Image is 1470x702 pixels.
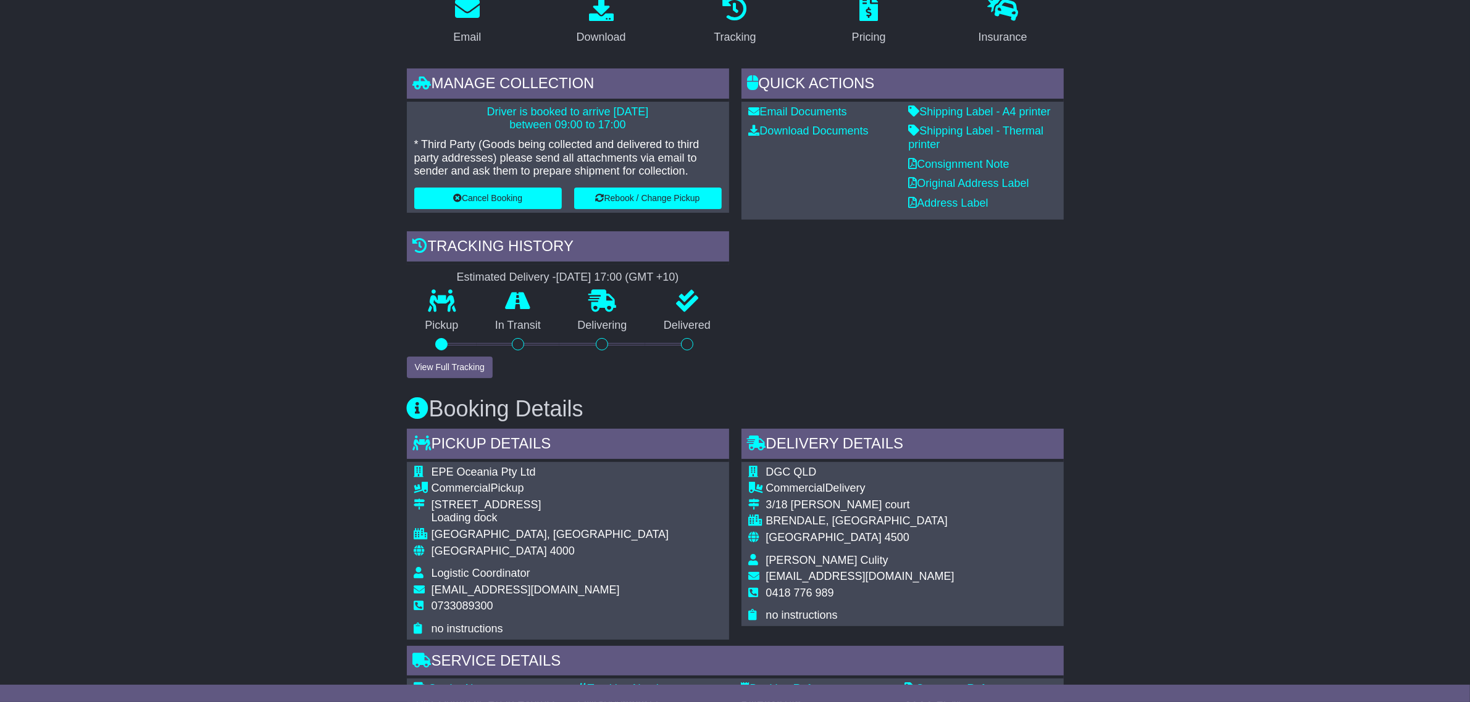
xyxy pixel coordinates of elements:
span: Logistic Coordinator [432,567,530,579]
span: [PERSON_NAME] Culity [766,554,888,566]
a: Download Documents [749,125,869,137]
span: [GEOGRAPHIC_DATA] [766,531,882,543]
a: Shipping Label - Thermal printer [909,125,1044,151]
span: Commercial [432,482,491,494]
button: Rebook / Change Pickup [574,188,722,209]
p: Delivering [559,319,646,332]
div: Tracking Number [578,682,729,696]
div: Estimated Delivery - [407,271,729,284]
button: Cancel Booking [414,188,562,209]
div: Loading dock [432,511,669,525]
div: Booking Reference [741,682,893,696]
div: Manage collection [407,68,729,102]
div: Customer Reference [905,682,1056,696]
span: [EMAIL_ADDRESS][DOMAIN_NAME] [766,570,954,582]
span: Commercial [766,482,825,494]
span: [EMAIL_ADDRESS][DOMAIN_NAME] [432,584,620,596]
div: Quick Actions [741,68,1064,102]
span: 0733089300 [432,600,493,612]
div: Email [453,29,481,46]
p: Pickup [407,319,477,332]
div: Tracking history [407,231,729,265]
div: Tracking [714,29,756,46]
div: Carrier Name [414,682,566,696]
p: In Transit [477,319,559,332]
span: 4000 [550,545,575,557]
a: Address Label [909,197,988,209]
span: 4500 [885,531,909,543]
button: View Full Tracking [407,357,493,378]
span: EPE Oceania Pty Ltd [432,466,536,478]
span: no instructions [766,609,838,621]
h3: Booking Details [407,397,1064,421]
div: [STREET_ADDRESS] [432,498,669,512]
div: Service Details [407,646,1064,679]
a: Shipping Label - A4 printer [909,105,1051,118]
div: Pricing [852,29,886,46]
div: [DATE] 17:00 (GMT +10) [556,271,679,284]
div: Pickup [432,482,669,495]
div: Delivery [766,482,954,495]
div: Delivery Details [741,429,1064,462]
div: Download [577,29,626,46]
span: 0418 776 989 [766,587,834,599]
p: Delivered [645,319,729,332]
div: BRENDALE, [GEOGRAPHIC_DATA] [766,514,954,528]
div: Insurance [979,29,1027,46]
p: * Third Party (Goods being collected and delivered to third party addresses) please send all atta... [414,138,722,178]
span: no instructions [432,622,503,635]
div: [GEOGRAPHIC_DATA], [GEOGRAPHIC_DATA] [432,528,669,542]
p: Driver is booked to arrive [DATE] between 09:00 to 17:00 [414,105,722,132]
span: [GEOGRAPHIC_DATA] [432,545,547,557]
span: DGC QLD [766,466,817,478]
div: 3/18 [PERSON_NAME] court [766,498,954,512]
a: Email Documents [749,105,847,118]
a: Original Address Label [909,177,1029,189]
a: Consignment Note [909,158,1009,170]
div: Pickup Details [407,429,729,462]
